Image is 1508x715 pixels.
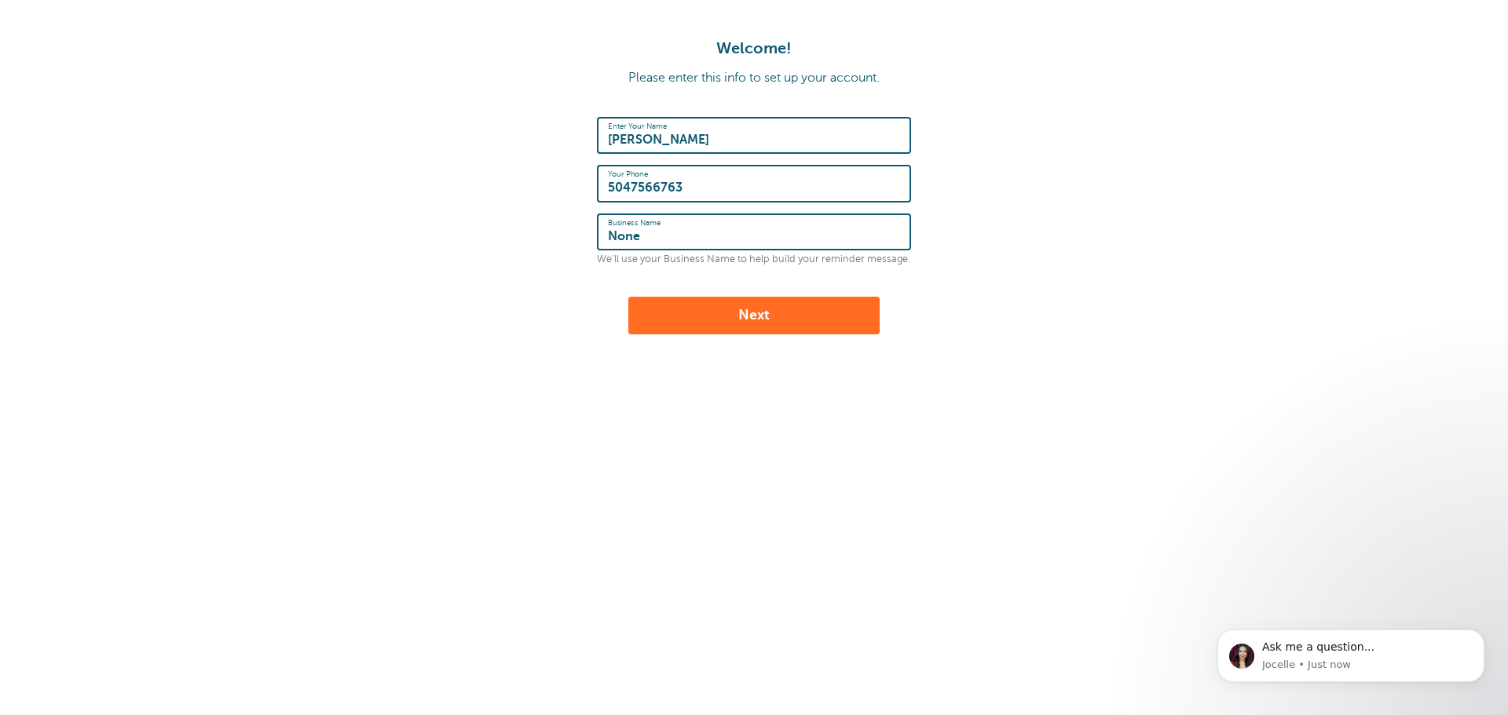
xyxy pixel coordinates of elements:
[608,170,648,179] label: Your Phone
[1194,615,1508,691] iframe: Intercom notifications message
[628,297,880,334] button: Next
[608,122,667,131] label: Enter Your Name
[608,218,661,228] label: Business Name
[16,71,1492,86] p: Please enter this info to set up your account.
[597,254,911,265] p: We'll use your Business Name to help build your reminder message.
[16,39,1492,58] h1: Welcome!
